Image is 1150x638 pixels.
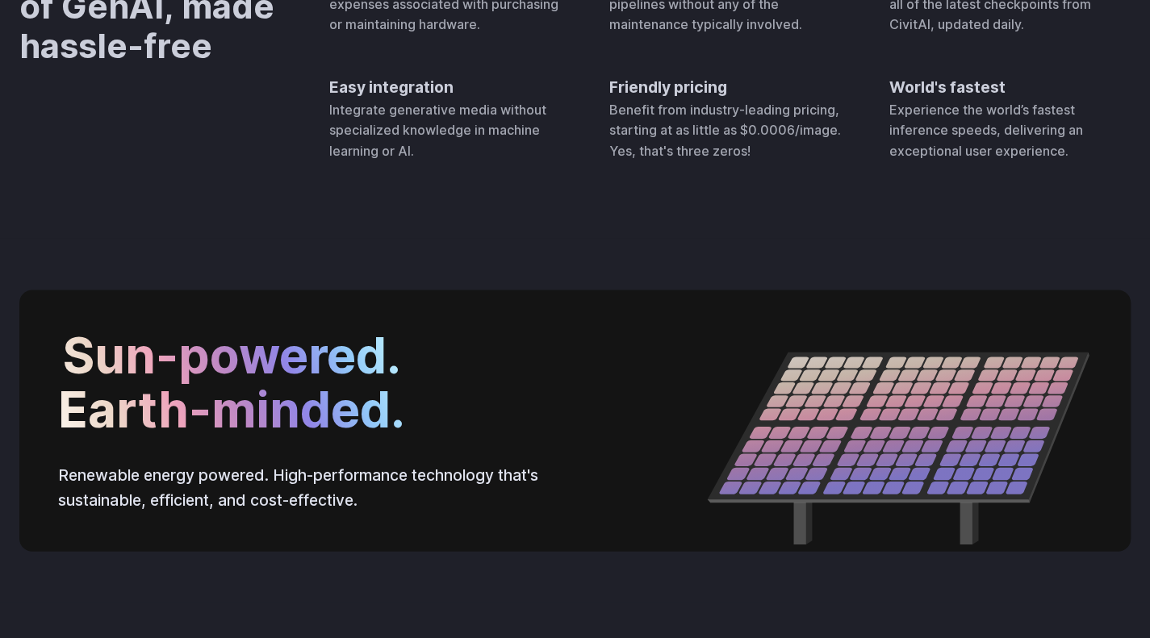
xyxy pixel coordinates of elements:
[58,328,405,436] h2: Sun-powered. Earth-minded.
[889,101,1083,158] span: Experience the world’s fastest inference speeds, delivering an exceptional user experience.
[58,462,575,511] p: Renewable energy powered. High-performance technology that's sustainable, efficient, and cost-eff...
[329,101,546,158] span: Integrate generative media without specialized knowledge in machine learning or AI.
[889,74,1131,99] h4: World's fastest
[329,74,571,99] h4: Easy integration
[609,74,851,99] h4: Friendly pricing
[609,101,841,158] span: Benefit from industry-leading pricing, starting at as little as $0.0006/image. Yes, that's three ...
